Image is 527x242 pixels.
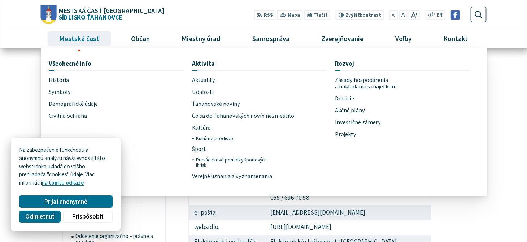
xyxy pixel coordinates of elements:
[19,146,112,187] p: Na zabezpečenie funkčnosti a anonymnú analýzu návštevnosti táto webstránka ukladá do vášho prehli...
[49,86,71,98] span: Symboly
[192,98,274,110] a: Ťahanovské noviny
[335,57,354,70] span: Rozvoj
[192,143,206,155] span: Šport
[335,116,381,128] span: Investičné zámery
[196,134,274,143] a: Kultúrne stredisko
[318,29,366,48] span: Zverejňovanie
[169,29,234,48] a: Miestny úrad
[58,7,164,14] span: Mestská časť [GEOGRAPHIC_DATA]
[336,10,384,20] button: Zvýšiťkontrast
[57,29,102,48] span: Mestská časť
[41,5,57,24] img: Prejsť na domovskú stránku
[304,10,330,20] button: Tlačiť
[192,143,274,155] a: Šport
[44,198,87,206] span: Prijať anonymné
[192,86,327,98] a: Udalosti
[254,10,275,20] a: RSS
[335,57,470,70] a: Rozvoj
[265,220,431,235] td: [URL][DOMAIN_NAME]
[264,12,273,19] span: RSS
[277,10,302,20] a: Mapa
[49,57,91,70] span: Všeobecné info
[451,10,460,20] img: Prejsť na Facebook stránku
[192,57,327,70] a: Aktivita
[192,122,274,134] a: Kultúra
[192,98,240,110] span: Ťahanovské noviny
[188,220,265,235] td: websídlo:
[196,155,274,170] a: Prevádzkové poriadky športových ihrísk
[46,29,113,48] a: Mestská časť
[335,104,417,116] a: Akčné plány
[49,98,98,110] span: Demografické údaje
[335,116,417,128] a: Investičné zámery
[49,74,69,86] span: História
[49,98,131,110] a: Demografické údaje
[265,205,431,220] td: [EMAIL_ADDRESS][DOMAIN_NAME]
[435,12,444,19] a: EN
[239,29,302,48] a: Samospráva
[49,110,87,122] span: Civilná ochrana
[392,29,414,48] span: Voľby
[335,92,354,104] span: Dotácie
[437,12,443,19] span: EN
[19,195,112,208] button: Prijať anonymné
[192,110,294,122] span: Čo sa do Ťahanovských novín nezmestilo
[335,104,365,116] span: Akčné plány
[49,86,131,98] a: Symboly
[72,213,103,220] span: Prispôsobiť
[192,74,215,86] span: Aktuality
[192,110,327,122] a: Čo sa do Ťahanovských novín nezmestilo
[49,110,131,122] a: Civilná ochrana
[399,10,407,20] button: Nastaviť pôvodnú veľkosť písma
[49,74,131,86] a: História
[56,7,164,20] span: Sídlisko Ťahanovce
[389,10,398,20] button: Zmenšiť veľkosť písma
[335,92,470,104] a: Dotácie
[382,29,424,48] a: Voľby
[335,128,417,140] a: Projekty
[308,29,376,48] a: Zverejňovanie
[49,57,184,70] a: Všeobecné info
[192,122,211,134] span: Kultúra
[41,5,164,24] a: Logo Sídlisko Ťahanovce, prejsť na domovskú stránku.
[118,29,163,48] a: Občan
[129,29,153,48] span: Občan
[192,170,274,182] a: Verejné uznania a vyznamenania
[250,29,292,48] span: Samospráva
[314,12,327,18] span: Tlačiť
[196,134,233,143] span: Kultúrne stredisko
[345,12,360,18] span: Zvýšiť
[192,57,215,70] span: Aktivita
[192,86,214,98] span: Udalosti
[192,170,272,182] span: Verejné uznania a vyznamenania
[430,29,481,48] a: Kontakt
[19,211,60,223] button: Odmietnuť
[188,205,265,220] td: e- pošta:
[345,12,381,18] span: kontrast
[270,194,309,202] a: 055 / 636 70 58
[63,211,112,223] button: Prispôsobiť
[288,12,300,19] span: Mapa
[335,128,356,140] span: Projekty
[192,74,327,86] a: Aktuality
[42,179,84,186] a: na tomto odkaze
[409,10,420,20] button: Zväčšiť veľkosť písma
[25,213,54,220] span: Odmietnuť
[179,29,223,48] span: Miestny úrad
[440,29,470,48] span: Kontakt
[335,74,417,93] a: Zásady hospodárenia a nakladania s majetkom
